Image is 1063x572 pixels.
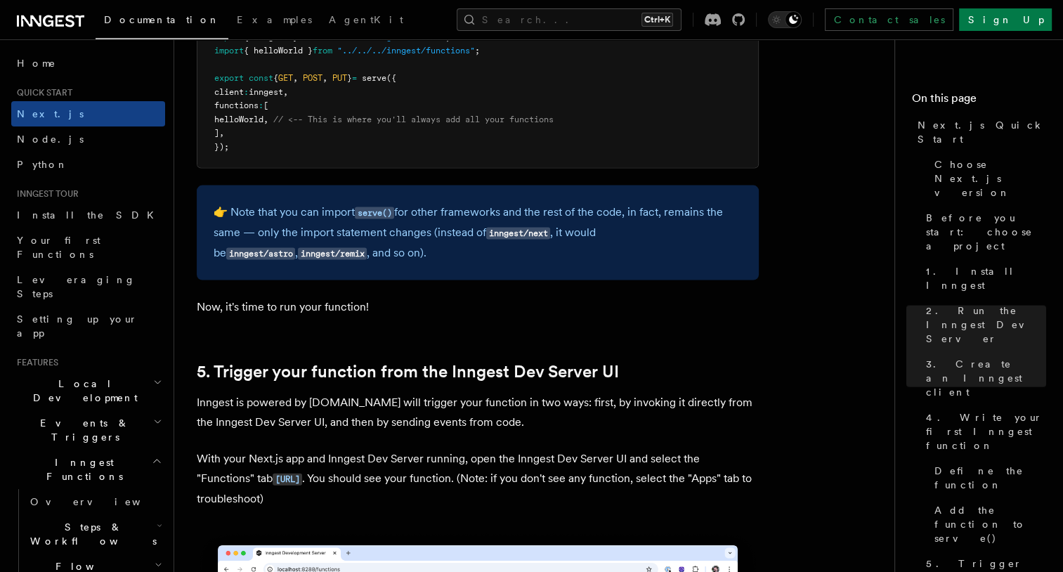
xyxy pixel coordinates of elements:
span: Leveraging Steps [17,274,136,299]
span: Features [11,357,58,368]
a: 4. Write your first Inngest function [920,405,1046,458]
span: ] [214,128,219,138]
button: Toggle dark mode [768,11,802,28]
span: helloWorld [214,115,263,124]
a: Choose Next.js version [929,152,1046,205]
p: Now, it's time to run your function! [197,297,759,317]
span: Next.js [17,108,84,119]
button: Local Development [11,371,165,410]
span: : [244,87,249,97]
span: Documentation [104,14,220,25]
span: AgentKit [329,14,403,25]
button: Inngest Functions [11,450,165,489]
button: Steps & Workflows [25,514,165,554]
span: , [322,73,327,83]
span: { helloWorld } [244,46,313,56]
span: { [273,73,278,83]
span: = [352,73,357,83]
span: } [347,73,352,83]
span: import [214,46,244,56]
span: Inngest tour [11,188,79,200]
span: 1. Install Inngest [926,264,1046,292]
a: Overview [25,489,165,514]
span: Setting up your app [17,313,138,339]
span: }); [214,142,229,152]
p: Inngest is powered by [DOMAIN_NAME] will trigger your function in two ways: first, by invoking it... [197,393,759,432]
a: Before you start: choose a project [920,205,1046,259]
code: [URL] [273,474,302,486]
a: Sign Up [959,8,1052,31]
span: Python [17,159,68,170]
span: Overview [30,496,175,507]
span: ; [475,46,480,56]
span: const [249,73,273,83]
a: Contact sales [825,8,953,31]
span: , [219,128,224,138]
span: GET [278,73,293,83]
h4: On this page [912,90,1046,112]
a: Home [11,51,165,76]
p: 👉 Note that you can import for other frameworks and the rest of the code, in fact, remains the sa... [214,202,742,264]
span: Events & Triggers [11,416,153,444]
a: Documentation [96,4,228,39]
span: Home [17,56,56,70]
a: serve() [355,205,394,219]
span: PUT [332,73,347,83]
span: serve [362,73,386,83]
span: functions [214,100,259,110]
a: Install the SDK [11,202,165,228]
span: Steps & Workflows [25,520,157,548]
span: from [298,32,318,42]
a: Next.js Quick Start [912,112,1046,152]
span: export [214,73,244,83]
span: 2. Run the Inngest Dev Server [926,304,1046,346]
span: Examples [237,14,312,25]
span: Local Development [11,377,153,405]
a: 5. Trigger your function from the Inngest Dev Server UI [197,362,619,382]
span: Next.js Quick Start [918,118,1046,146]
a: Node.js [11,126,165,152]
span: "../../../inngest/client" [322,32,445,42]
a: [URL] [273,472,302,485]
a: Python [11,152,165,177]
a: 2. Run the Inngest Dev Server [920,298,1046,351]
a: AgentKit [320,4,412,38]
button: Search...Ctrl+K [457,8,682,31]
span: , [263,115,268,124]
a: 3. Create an Inngest client [920,351,1046,405]
span: Node.js [17,134,84,145]
button: Events & Triggers [11,410,165,450]
a: Your first Functions [11,228,165,267]
code: inngest/astro [226,248,295,260]
a: 1. Install Inngest [920,259,1046,298]
a: Setting up your app [11,306,165,346]
span: Quick start [11,87,72,98]
a: Next.js [11,101,165,126]
span: ({ [386,73,396,83]
a: Leveraging Steps [11,267,165,306]
kbd: Ctrl+K [641,13,673,27]
code: inngest/next [486,228,550,240]
span: Add the function to serve() [934,503,1046,545]
span: , [293,73,298,83]
span: Inngest Functions [11,455,152,483]
span: import [214,32,244,42]
a: Examples [228,4,320,38]
code: inngest/remix [298,248,367,260]
span: client [214,87,244,97]
span: Before you start: choose a project [926,211,1046,253]
span: "../../../inngest/functions" [337,46,475,56]
span: 3. Create an Inngest client [926,357,1046,399]
code: serve() [355,207,394,219]
span: Install the SDK [17,209,162,221]
span: ; [445,32,450,42]
p: With your Next.js app and Inngest Dev Server running, open the Inngest Dev Server UI and select t... [197,449,759,509]
a: Define the function [929,458,1046,498]
span: inngest [249,87,283,97]
span: , [283,87,288,97]
a: Add the function to serve() [929,498,1046,551]
span: [ [263,100,268,110]
span: POST [303,73,322,83]
span: from [313,46,332,56]
span: 4. Write your first Inngest function [926,410,1046,453]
